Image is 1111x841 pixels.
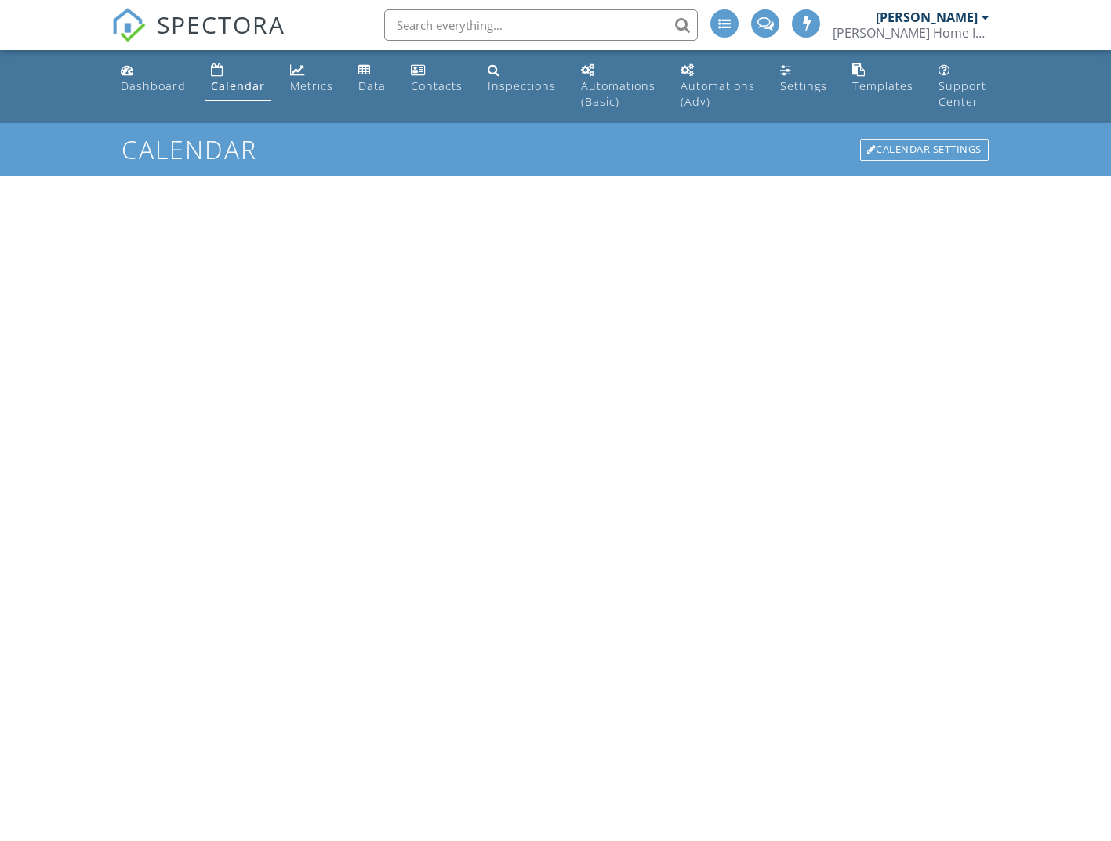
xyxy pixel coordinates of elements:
div: Settings [780,78,827,93]
a: Templates [846,56,920,101]
div: Support Center [939,78,986,109]
a: Data [352,56,392,101]
a: Dashboard [114,56,192,101]
div: Automations (Adv) [681,78,755,109]
div: Dashboard [121,78,186,93]
a: Automations (Basic) [575,56,662,117]
a: Calendar Settings [859,137,990,162]
div: Data [358,78,386,93]
a: Calendar [205,56,271,101]
div: Metrics [290,78,333,93]
div: [PERSON_NAME] [876,9,978,25]
span: SPECTORA [157,8,285,41]
a: Support Center [932,56,997,117]
div: Templates [852,78,913,93]
h1: Calendar [122,136,990,163]
a: Inspections [481,56,562,101]
a: Settings [774,56,833,101]
a: Metrics [284,56,339,101]
img: The Best Home Inspection Software - Spectora [111,8,146,42]
a: Contacts [405,56,469,101]
a: Automations (Advanced) [674,56,761,117]
div: Contacts [411,78,463,93]
div: Calendar Settings [860,139,989,161]
div: Automations (Basic) [581,78,655,109]
div: Inspections [488,78,556,93]
a: SPECTORA [111,21,285,54]
input: Search everything... [384,9,698,41]
div: Funkhouser Home Inspections [833,25,989,41]
div: Calendar [211,78,265,93]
